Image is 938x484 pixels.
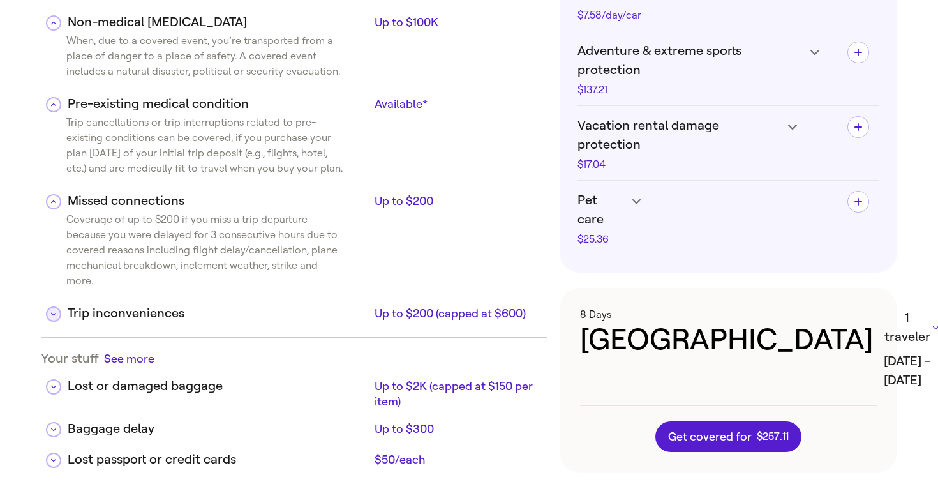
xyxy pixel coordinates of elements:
div: Up to $2K (capped at $150 per item) [375,379,537,409]
div: Lost or damaged baggage [68,377,369,396]
button: Get covered for$257.11 [655,421,801,452]
div: Missed connectionsUp to $200 [41,181,547,212]
h4: Pet care$25.36 [577,191,837,245]
div: Up to $300 [375,421,537,437]
div: Baggage delayUp to $300 [41,409,547,440]
span: Get covered for [668,430,789,443]
h4: Vacation rental damage protection$17.04 [577,116,837,170]
div: Up to $200 [375,193,537,209]
button: Add [847,42,869,63]
div: Pre-existing medical condition [68,95,369,114]
h3: 8 Days [580,308,874,321]
div: When, due to a covered event, you’re transported from a place of danger to a place of safety. A c... [41,33,345,84]
div: Available* [375,96,537,112]
div: Non-medical [MEDICAL_DATA] [68,13,369,32]
span: $ [757,430,763,443]
div: $50/each [375,452,537,467]
div: [GEOGRAPHIC_DATA] [580,321,874,359]
div: Missed connections [68,192,369,211]
span: 11 [782,430,789,443]
div: $25.36 [577,234,625,245]
span: /day/car [602,9,641,21]
button: See more [104,351,154,367]
div: Your stuff [41,351,547,367]
div: $17.04 [577,160,782,170]
div: Pre-existing medical conditionAvailable* [41,115,547,181]
div: Coverage of up to $200 if you miss a trip departure because you were delayed for 3 consecutive ho... [41,212,345,294]
div: Trip inconveniencesUp to $200 (capped at $600) [41,294,547,324]
button: Add [847,191,869,213]
div: Non-medical [MEDICAL_DATA]Up to $100K [41,3,547,33]
div: Trip cancellations or trip interruptions related to pre-existing conditions can be covered, if yo... [41,115,345,181]
span: Adventure & extreme sports protection [577,42,804,80]
div: Baggage delay [68,420,369,439]
span: Pet care [577,191,625,229]
div: $7.58 [577,10,666,20]
div: Lost or damaged baggageUp to $2K (capped at $150 per item) [41,367,547,409]
div: Lost passport or credit cards [68,450,369,469]
div: Up to $100K [375,15,537,30]
h4: Adventure & extreme sports protection$137.21 [577,42,837,95]
span: Vacation rental damage protection [577,116,782,155]
div: Non-medical [MEDICAL_DATA]Up to $100K [41,33,547,84]
span: 257 [763,430,780,443]
div: Lost passport or credit cards$50/each [41,440,547,471]
div: Trip inconveniences [68,304,369,323]
div: $137.21 [577,85,804,95]
span: . [780,430,782,443]
button: Add [847,116,869,138]
div: Missed connectionsUp to $200 [41,212,547,294]
div: Pre-existing medical conditionAvailable* [41,84,547,115]
div: Up to $200 (capped at $600) [375,306,537,321]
